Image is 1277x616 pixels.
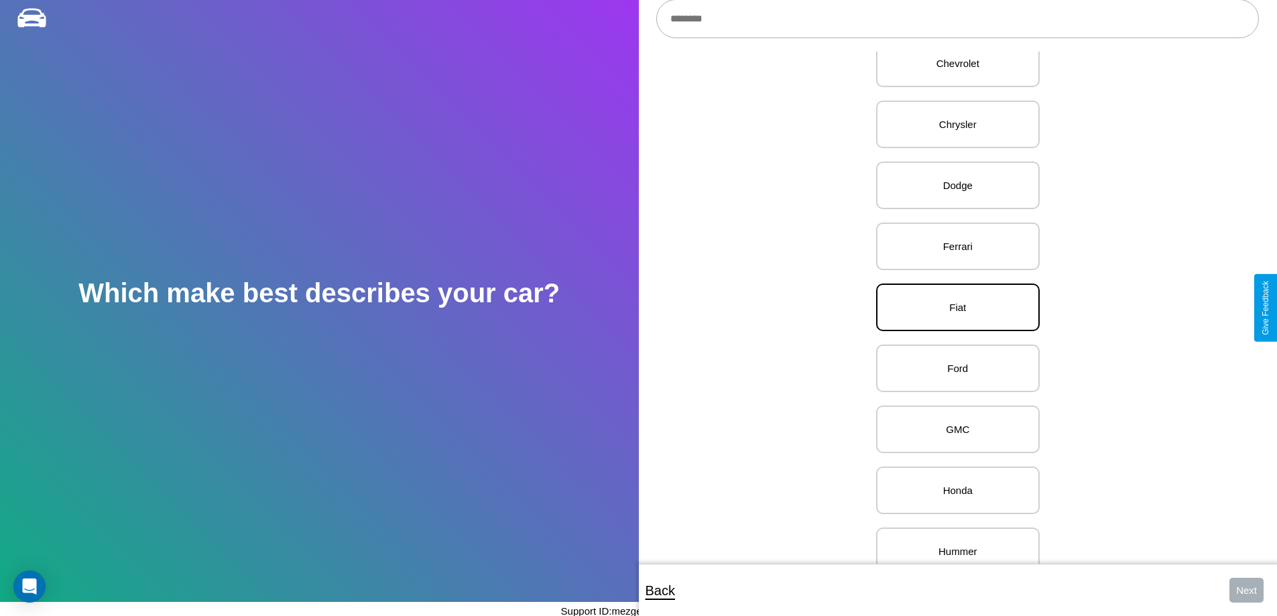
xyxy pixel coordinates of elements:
p: Back [646,578,675,603]
div: Open Intercom Messenger [13,570,46,603]
h2: Which make best describes your car? [78,278,560,308]
p: GMC [891,420,1025,438]
p: Honda [891,481,1025,499]
p: Ferrari [891,237,1025,255]
p: Chevrolet [891,54,1025,72]
button: Next [1229,578,1264,603]
div: Give Feedback [1261,281,1270,335]
p: Chrysler [891,115,1025,133]
p: Dodge [891,176,1025,194]
p: Ford [891,359,1025,377]
p: Hummer [891,542,1025,560]
p: Fiat [891,298,1025,316]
